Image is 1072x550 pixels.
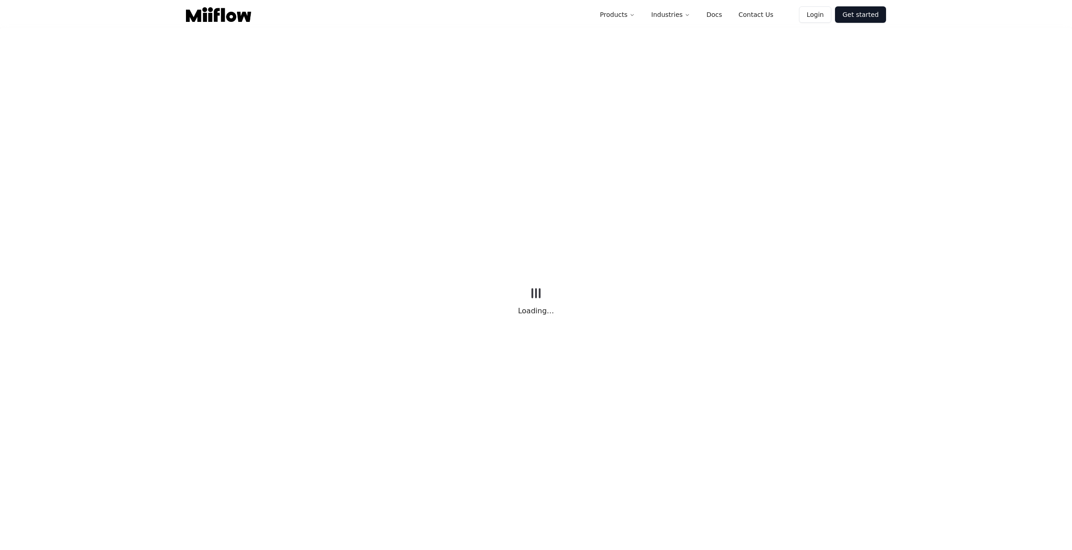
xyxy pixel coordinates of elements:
[518,306,554,317] p: Loading…
[699,5,729,24] a: Docs
[593,5,780,24] nav: Main
[731,5,780,24] a: Contact Us
[593,5,642,24] button: Products
[799,6,832,23] a: Login
[644,5,697,24] button: Industries
[186,7,251,22] img: Logo
[835,6,886,23] a: Get started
